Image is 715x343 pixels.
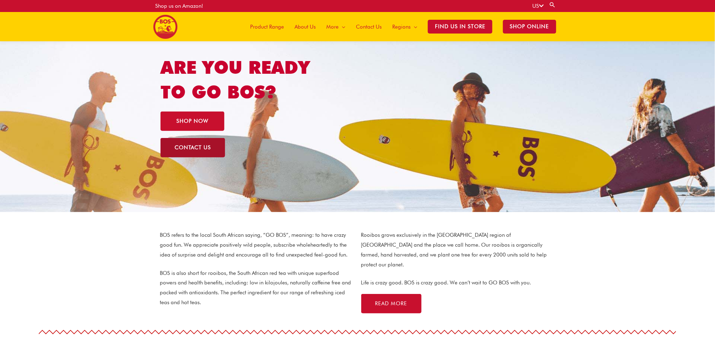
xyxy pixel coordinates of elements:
[245,12,289,41] a: Product Range
[375,301,407,306] span: READ MORE
[533,3,544,9] a: US
[356,16,382,37] span: Contact Us
[153,15,177,39] img: BOS United States
[428,20,492,34] span: Find Us in Store
[423,12,498,41] a: Find Us in Store
[160,269,354,308] p: BOS is also short for rooibos, the South African red tea with unique superfood powers and health ...
[240,12,562,41] nav: Site Navigation
[250,16,284,37] span: Product Range
[295,16,316,37] span: About Us
[361,278,555,288] p: Life is crazy good. BOS is crazy good. We can’t wait to GO BOS with you.
[160,230,354,260] p: BOS refers to the local South African saying, “GO BOS”, meaning: to have crazy good fun. We appre...
[321,12,351,41] a: More
[361,294,422,313] a: READ MORE
[549,1,556,8] a: Search button
[176,119,208,124] span: SHOP NOW
[498,12,562,41] a: SHOP ONLINE
[351,12,387,41] a: Contact Us
[392,16,411,37] span: Regions
[175,145,211,150] span: CONTACT US
[160,138,225,157] a: CONTACT US
[326,16,339,37] span: More
[160,55,339,104] h1: ARE YOU READY TO GO BOS?
[387,12,423,41] a: Regions
[160,112,224,131] a: SHOP NOW
[361,230,555,270] p: Rooibos grows exclusively in the [GEOGRAPHIC_DATA] region of [GEOGRAPHIC_DATA] and the place we c...
[503,20,556,34] span: SHOP ONLINE
[289,12,321,41] a: About Us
